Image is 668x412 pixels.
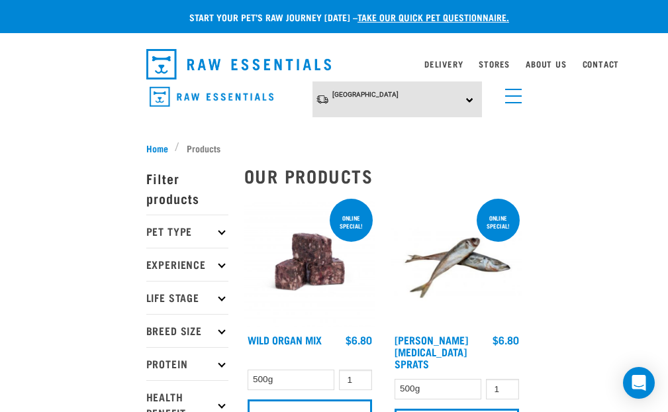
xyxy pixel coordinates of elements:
div: $6.80 [346,334,372,346]
p: Life Stage [146,281,228,314]
img: Raw Essentials Logo [146,49,332,79]
a: Wild Organ Mix [248,336,322,342]
p: Breed Size [146,314,228,347]
p: Pet Type [146,215,228,248]
input: 1 [486,379,519,399]
h2: Our Products [244,166,522,186]
p: Filter products [146,162,228,215]
a: menu [499,81,522,105]
img: van-moving.png [316,94,329,105]
a: Contact [583,62,620,66]
p: Protein [146,347,228,380]
a: [PERSON_NAME][MEDICAL_DATA] Sprats [395,336,468,366]
a: Stores [479,62,510,66]
img: Jack Mackarel Sparts Raw Fish For Dogs [391,196,522,327]
img: Wild Organ Mix [244,196,375,327]
a: Delivery [424,62,463,66]
p: Experience [146,248,228,281]
div: Open Intercom Messenger [623,367,655,399]
span: Home [146,141,168,155]
img: Raw Essentials Logo [150,87,273,107]
span: [GEOGRAPHIC_DATA] [332,91,399,98]
div: ONLINE SPECIAL! [477,208,520,236]
a: About Us [526,62,566,66]
a: Home [146,141,175,155]
nav: breadcrumbs [146,141,522,155]
nav: dropdown navigation [136,44,533,85]
input: 1 [339,370,372,390]
div: ONLINE SPECIAL! [330,208,373,236]
div: $6.80 [493,334,519,346]
a: take our quick pet questionnaire. [358,15,509,19]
